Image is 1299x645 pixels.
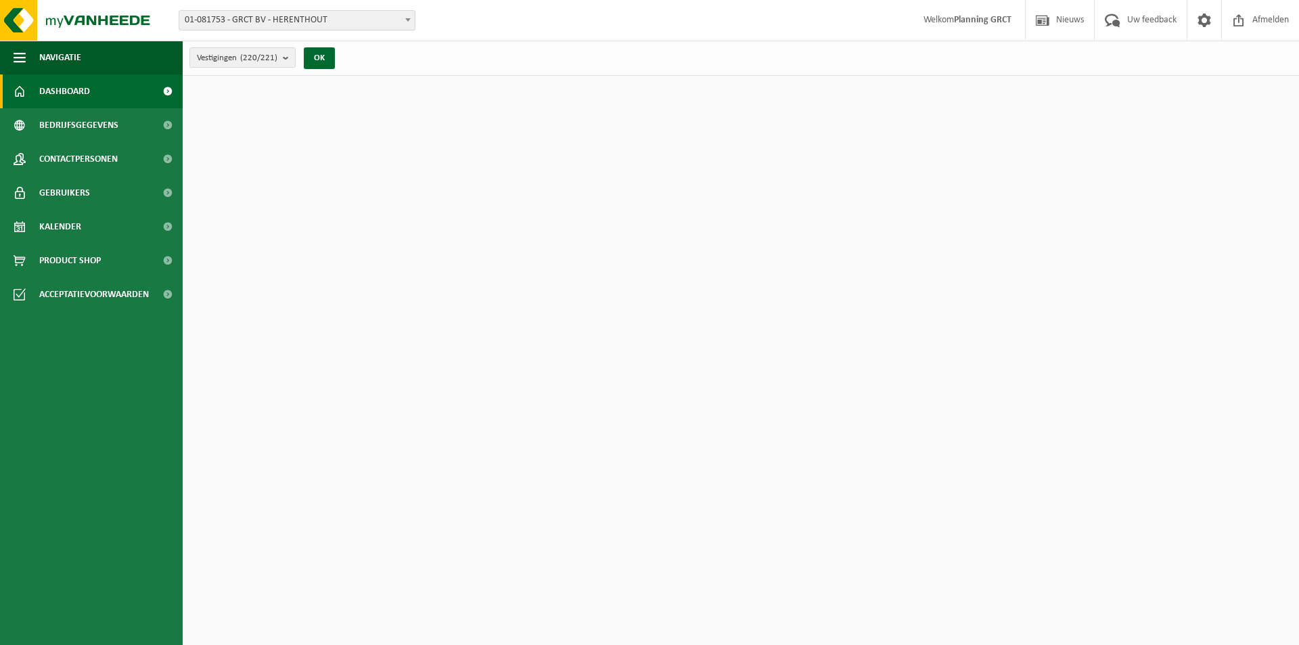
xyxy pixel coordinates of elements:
span: Contactpersonen [39,142,118,176]
span: Dashboard [39,74,90,108]
span: 01-081753 - GRCT BV - HERENTHOUT [179,10,415,30]
span: Navigatie [39,41,81,74]
span: 01-081753 - GRCT BV - HERENTHOUT [179,11,415,30]
button: OK [304,47,335,69]
strong: Planning GRCT [954,15,1011,25]
span: Vestigingen [197,48,277,68]
count: (220/221) [240,53,277,62]
span: Kalender [39,210,81,244]
button: Vestigingen(220/221) [189,47,296,68]
span: Product Shop [39,244,101,277]
span: Gebruikers [39,176,90,210]
span: Bedrijfsgegevens [39,108,118,142]
span: Acceptatievoorwaarden [39,277,149,311]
